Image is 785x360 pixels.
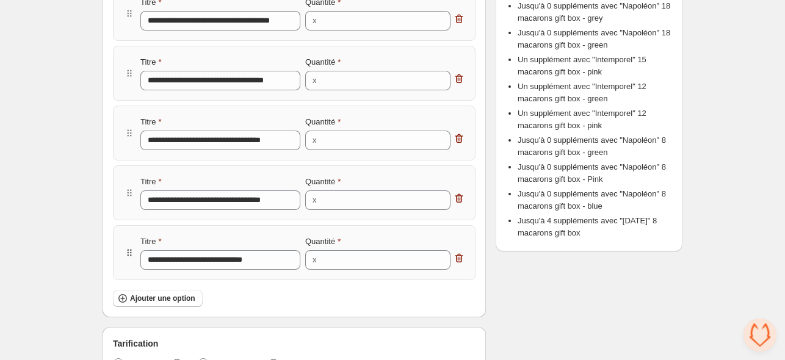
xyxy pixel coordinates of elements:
[140,176,162,188] label: Titre
[140,56,162,68] label: Titre
[140,236,162,248] label: Titre
[518,161,673,185] li: Jusqu'à 0 suppléments avec "Napoléon" 8 macarons gift box - Pink
[313,194,317,206] div: x
[518,215,673,239] li: Jusqu'à 4 suppléments avec "[DATE]" 8 macarons gift box
[313,254,317,266] div: x
[518,107,673,132] li: Un supplément avec "Intemporel" 12 macarons gift box - pink
[313,15,317,27] div: x
[313,74,317,87] div: x
[130,293,195,303] span: Ajouter une option
[305,176,341,188] label: Quantité
[305,56,341,68] label: Quantité
[518,188,673,212] li: Jusqu'à 0 suppléments avec "Napoléon" 8 macarons gift box - blue
[305,236,341,248] label: Quantité
[113,337,158,350] span: Tarification
[140,116,162,128] label: Titre
[305,116,341,128] label: Quantité
[313,134,317,146] div: x
[518,81,673,105] li: Un supplément avec "Intemporel" 12 macarons gift box - green
[743,319,776,351] div: Ouvrir le chat
[518,54,673,78] li: Un supplément avec "Intemporel" 15 macarons gift box - pink
[113,290,203,307] button: Ajouter une option
[518,134,673,159] li: Jusqu'à 0 suppléments avec "Napoléon" 8 macarons gift box - green
[518,27,673,51] li: Jusqu'à 0 suppléments avec "Napoléon" 18 macarons gift box - green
